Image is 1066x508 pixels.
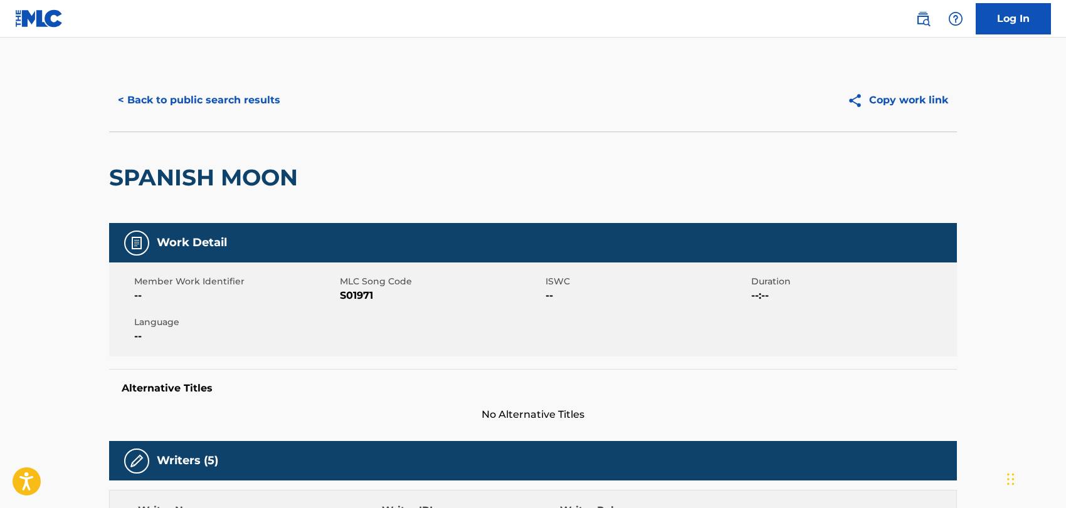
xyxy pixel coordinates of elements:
[847,93,869,108] img: Copy work link
[546,288,748,303] span: --
[134,275,337,288] span: Member Work Identifier
[15,9,63,28] img: MLC Logo
[122,382,944,395] h5: Alternative Titles
[134,329,337,344] span: --
[943,6,968,31] div: Help
[134,316,337,329] span: Language
[129,236,144,251] img: Work Detail
[109,163,304,192] h2: SPANISH MOON
[751,275,954,288] span: Duration
[157,454,218,468] h5: Writers (5)
[751,288,954,303] span: --:--
[340,275,542,288] span: MLC Song Code
[109,407,957,422] span: No Alternative Titles
[109,85,289,116] button: < Back to public search results
[838,85,957,116] button: Copy work link
[157,236,227,250] h5: Work Detail
[546,275,748,288] span: ISWC
[129,454,144,469] img: Writers
[910,6,936,31] a: Public Search
[340,288,542,303] span: S01971
[948,11,963,26] img: help
[916,11,931,26] img: search
[976,3,1051,34] a: Log In
[1007,460,1015,498] div: Drag
[134,288,337,303] span: --
[1003,448,1066,508] iframe: Chat Widget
